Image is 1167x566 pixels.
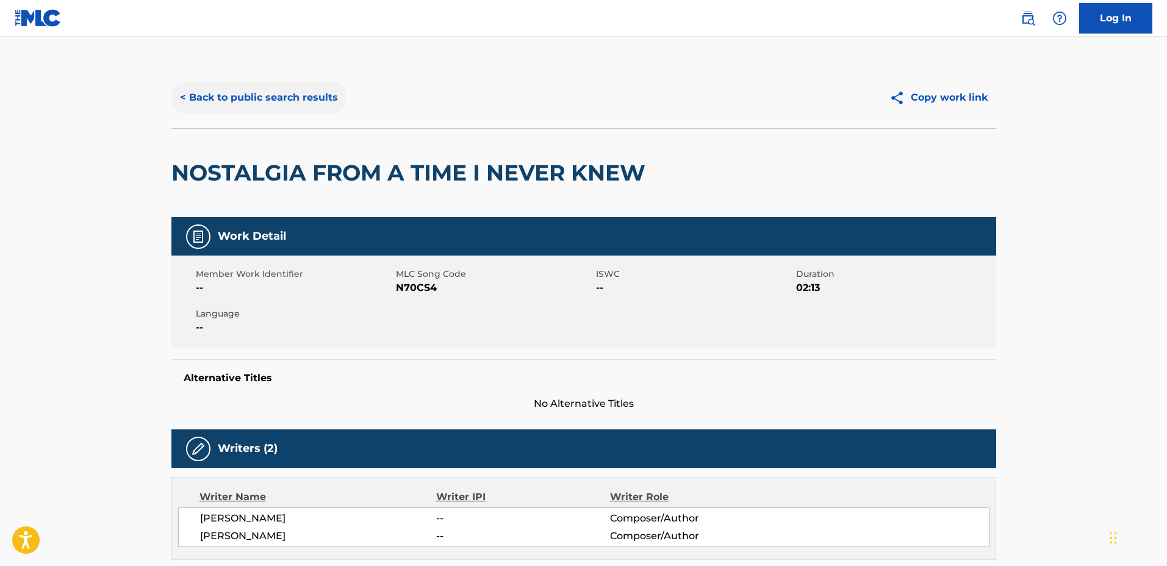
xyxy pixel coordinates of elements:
span: ISWC [596,268,793,281]
span: Composer/Author [610,511,768,526]
a: Public Search [1016,6,1040,30]
h5: Alternative Titles [184,372,984,384]
div: Writer Role [610,490,768,504]
span: No Alternative Titles [171,396,996,411]
div: Writer Name [199,490,437,504]
span: Composer/Author [610,529,768,543]
span: MLC Song Code [396,268,593,281]
span: -- [196,281,393,295]
span: Duration [796,268,993,281]
span: -- [196,320,393,335]
span: -- [596,281,793,295]
h5: Writers (2) [218,442,278,456]
img: Copy work link [889,90,911,106]
div: Drag [1110,520,1117,556]
div: Help [1047,6,1072,30]
img: Writers [191,442,206,456]
span: [PERSON_NAME] [200,529,437,543]
h5: Work Detail [218,229,286,243]
div: Writer IPI [436,490,610,504]
span: 02:13 [796,281,993,295]
a: Log In [1079,3,1152,34]
img: help [1052,11,1067,26]
img: Work Detail [191,229,206,244]
img: MLC Logo [15,9,62,27]
span: -- [436,511,609,526]
span: [PERSON_NAME] [200,511,437,526]
span: Language [196,307,393,320]
span: Member Work Identifier [196,268,393,281]
span: N70CS4 [396,281,593,295]
button: < Back to public search results [171,82,347,113]
img: search [1021,11,1035,26]
h2: NOSTALGIA FROM A TIME I NEVER KNEW [171,159,652,187]
span: -- [436,529,609,543]
iframe: Chat Widget [1106,507,1167,566]
button: Copy work link [881,82,996,113]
